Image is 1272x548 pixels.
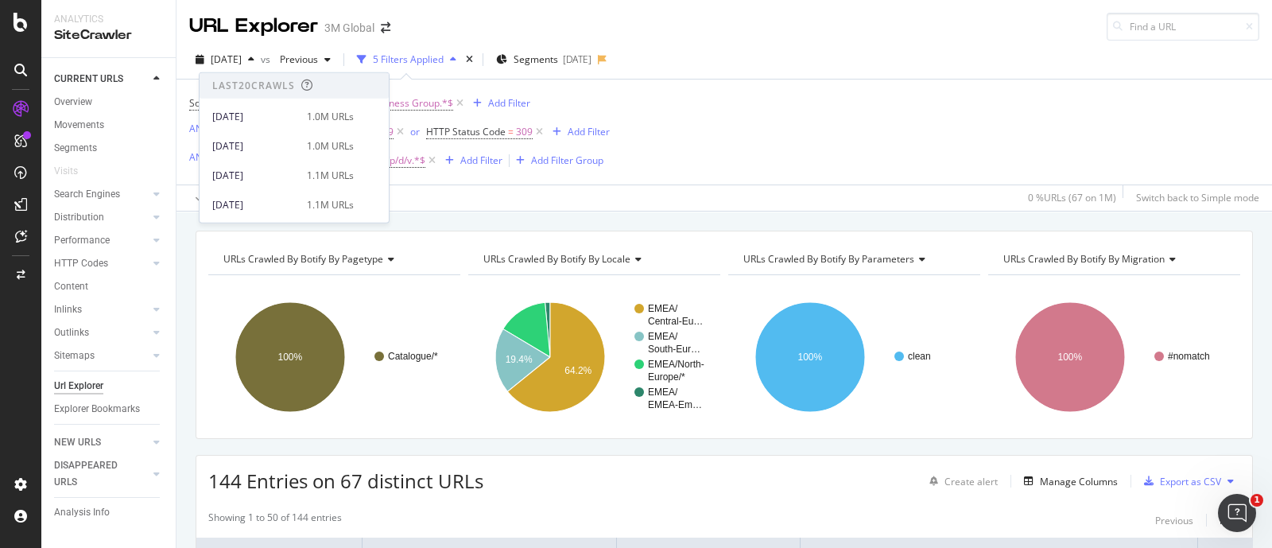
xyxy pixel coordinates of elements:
div: SiteCrawler [54,26,163,45]
div: Search Engines [54,186,120,203]
button: [DATE] [189,47,261,72]
text: South-Eur… [648,344,700,355]
span: 2024 Dec. 1st [211,52,242,66]
div: Add Filter [460,154,502,167]
text: Catalogue/* [388,351,438,362]
div: Manage Columns [1040,475,1118,488]
span: Source - [DOMAIN_NAME] [189,96,305,110]
div: HTTP Codes [54,255,108,272]
button: Export as CSV [1138,468,1221,494]
span: HTTP Status Code [426,125,506,138]
div: Export as CSV [1160,475,1221,488]
div: Content [54,278,88,295]
text: 100% [1058,352,1083,363]
button: Add Filter [439,151,502,170]
div: Last 20 Crawls [212,79,295,92]
text: #nomatch [1168,351,1210,362]
div: or [410,125,420,138]
text: 100% [798,352,823,363]
div: Inlinks [54,301,82,318]
div: 1.0M URLs [307,109,354,123]
div: Visits [54,163,78,180]
button: Previous [1155,511,1193,530]
button: Manage Columns [1018,472,1118,491]
a: Performance [54,232,149,249]
a: Explorer Bookmarks [54,401,165,418]
svg: A chart. [988,288,1236,426]
span: URLs Crawled By Botify By parameters [743,252,914,266]
div: Add Filter [568,125,610,138]
text: Central-Eu… [648,316,703,327]
text: EMEA/ [648,387,678,398]
h4: URLs Crawled By Botify By pagetype [220,247,446,272]
div: [DATE] [212,109,297,123]
button: Previous [273,47,337,72]
div: arrow-right-arrow-left [381,22,390,33]
button: Segments[DATE] [490,47,598,72]
a: Sitemaps [54,348,149,364]
div: 3M Global [324,20,374,36]
svg: A chart. [208,288,456,426]
text: Europe/* [648,371,685,383]
span: Segments [514,52,558,66]
a: Url Explorer [54,378,165,394]
span: URLs Crawled By Botify By locale [483,252,630,266]
span: 1 [1251,494,1263,507]
span: URLs Crawled By Botify By pagetype [223,252,383,266]
input: Find a URL [1107,13,1259,41]
div: URL Explorer [189,13,318,40]
button: or [410,124,420,139]
div: [DATE] [563,52,591,66]
a: CURRENT URLS [54,71,149,87]
iframe: Intercom live chat [1218,494,1256,532]
div: AND [189,122,210,135]
a: HTTP Codes [54,255,149,272]
a: Distribution [54,209,149,226]
div: 1.0M URLs [307,138,354,153]
button: Add Filter [467,94,530,113]
svg: A chart. [728,288,976,426]
button: Add Filter [546,122,610,142]
span: URLs Crawled By Botify By migration [1003,252,1165,266]
button: AND [189,150,210,165]
button: Create alert [923,468,998,494]
div: Add Filter [488,96,530,110]
a: Overview [54,94,165,111]
div: Segments [54,140,97,157]
div: Previous [1155,514,1193,527]
div: Movements [54,117,104,134]
a: Analysis Info [54,504,165,521]
span: vs [261,52,273,66]
a: Content [54,278,165,295]
button: AND [189,121,210,136]
div: Url Explorer [54,378,103,394]
h4: URLs Crawled By Botify By parameters [740,247,966,272]
text: EMEA/ [648,331,678,342]
div: AND [189,150,210,164]
div: DISAPPEARED URLS [54,457,134,491]
svg: A chart. [468,288,716,426]
div: times [463,52,476,68]
div: 5 Filters Applied [373,52,444,66]
a: Movements [54,117,165,134]
span: = [508,125,514,138]
div: 1.1M URLs [307,168,354,182]
span: Previous [273,52,318,66]
button: Switch back to Simple mode [1130,185,1259,211]
div: Analysis Info [54,504,110,521]
text: EMEA/ [648,303,678,314]
span: 144 Entries on 67 distinct URLs [208,468,483,494]
a: Visits [54,163,94,180]
text: EMEA-Em… [648,399,702,410]
text: 64.2% [564,365,591,376]
a: DISAPPEARED URLS [54,457,149,491]
div: Overview [54,94,92,111]
text: 100% [278,352,303,363]
div: Showing 1 to 50 of 144 entries [208,511,342,530]
div: Create alert [944,475,998,488]
div: Distribution [54,209,104,226]
div: 1.1M URLs [307,197,354,212]
div: [DATE] [212,138,297,153]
